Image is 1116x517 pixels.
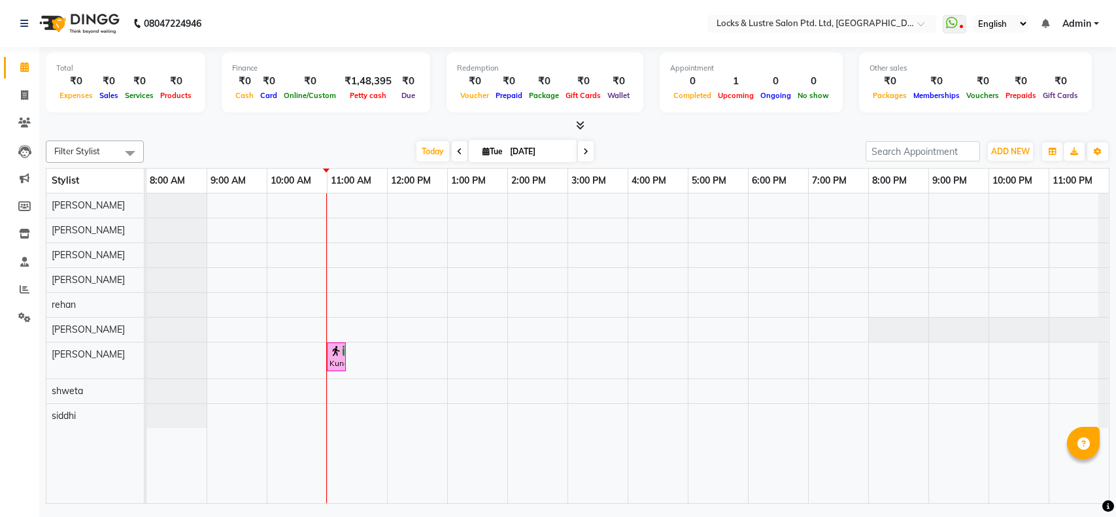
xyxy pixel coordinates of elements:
[479,146,506,156] span: Tue
[870,63,1081,74] div: Other sales
[715,74,757,89] div: 1
[257,91,280,100] span: Card
[144,5,201,42] b: 08047224946
[492,74,526,89] div: ₹0
[52,274,125,286] span: [PERSON_NAME]
[809,171,850,190] a: 7:00 PM
[52,299,76,310] span: rehan
[232,91,257,100] span: Cash
[866,141,980,161] input: Search Appointment
[416,141,449,161] span: Today
[1040,74,1081,89] div: ₹0
[1002,91,1040,100] span: Prepaids
[910,74,963,89] div: ₹0
[328,171,375,190] a: 11:00 AM
[280,91,339,100] span: Online/Custom
[604,91,633,100] span: Wallet
[508,171,549,190] a: 2:00 PM
[398,91,418,100] span: Due
[670,91,715,100] span: Completed
[52,348,125,360] span: [PERSON_NAME]
[1049,171,1096,190] a: 11:00 PM
[506,142,571,161] input: 2025-09-02
[526,74,562,89] div: ₹0
[52,324,125,335] span: [PERSON_NAME]
[989,171,1036,190] a: 10:00 PM
[52,224,125,236] span: [PERSON_NAME]
[339,74,397,89] div: ₹1,48,395
[328,344,345,369] div: Kunal, TK01, 11:00 AM-11:15 AM, 99 Mens haircut - ABSOLUTE
[670,74,715,89] div: 0
[347,91,390,100] span: Petty cash
[1062,17,1091,31] span: Admin
[54,146,100,156] span: Filter Stylist
[388,171,434,190] a: 12:00 PM
[280,74,339,89] div: ₹0
[757,91,794,100] span: Ongoing
[457,74,492,89] div: ₹0
[794,91,832,100] span: No show
[33,5,123,42] img: logo
[628,171,669,190] a: 4:00 PM
[56,63,195,74] div: Total
[232,74,257,89] div: ₹0
[757,74,794,89] div: 0
[794,74,832,89] div: 0
[870,91,910,100] span: Packages
[448,171,489,190] a: 1:00 PM
[397,74,420,89] div: ₹0
[715,91,757,100] span: Upcoming
[910,91,963,100] span: Memberships
[492,91,526,100] span: Prepaid
[52,410,76,422] span: siddhi
[122,91,157,100] span: Services
[96,91,122,100] span: Sales
[232,63,420,74] div: Finance
[870,74,910,89] div: ₹0
[604,74,633,89] div: ₹0
[991,146,1030,156] span: ADD NEW
[1061,465,1103,504] iframe: chat widget
[257,74,280,89] div: ₹0
[52,199,125,211] span: [PERSON_NAME]
[963,91,1002,100] span: Vouchers
[52,249,125,261] span: [PERSON_NAME]
[1002,74,1040,89] div: ₹0
[929,171,970,190] a: 9:00 PM
[56,91,96,100] span: Expenses
[122,74,157,89] div: ₹0
[52,175,79,186] span: Stylist
[670,63,832,74] div: Appointment
[146,171,188,190] a: 8:00 AM
[457,91,492,100] span: Voucher
[988,142,1033,161] button: ADD NEW
[207,171,249,190] a: 9:00 AM
[267,171,314,190] a: 10:00 AM
[457,63,633,74] div: Redemption
[749,171,790,190] a: 6:00 PM
[562,91,604,100] span: Gift Cards
[869,171,910,190] a: 8:00 PM
[963,74,1002,89] div: ₹0
[96,74,122,89] div: ₹0
[688,171,730,190] a: 5:00 PM
[1040,91,1081,100] span: Gift Cards
[562,74,604,89] div: ₹0
[526,91,562,100] span: Package
[56,74,96,89] div: ₹0
[157,91,195,100] span: Products
[157,74,195,89] div: ₹0
[52,385,83,397] span: shweta
[568,171,609,190] a: 3:00 PM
